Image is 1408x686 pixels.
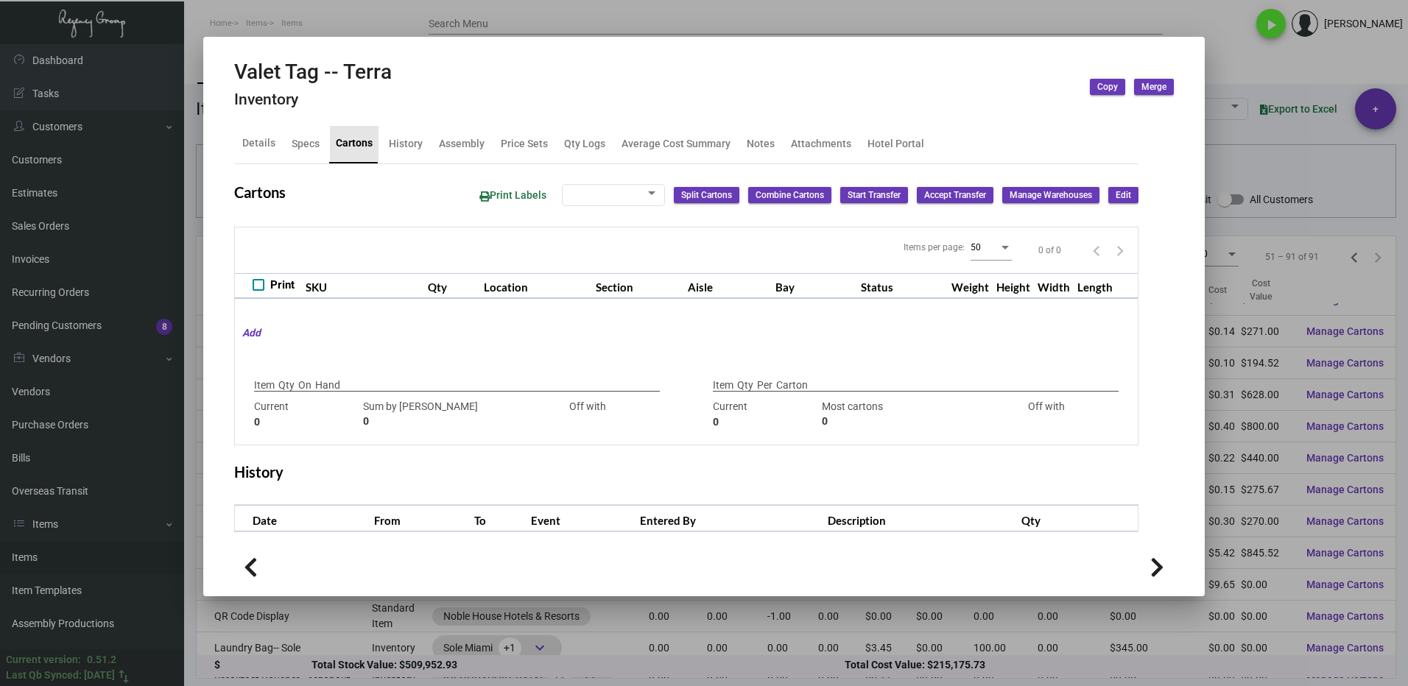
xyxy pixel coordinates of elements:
h2: Valet Tag -- Terra [234,60,392,85]
div: Specs [292,135,320,151]
p: On [298,378,311,393]
th: From [370,506,471,531]
div: Last Qb Synced: [DATE] [6,668,115,683]
p: Item [254,378,275,393]
div: Cartons [336,135,373,151]
th: Section [592,273,684,299]
th: Event [527,506,636,531]
div: Assembly [439,135,485,151]
p: Hand [315,378,340,393]
span: Start Transfer [848,189,901,202]
span: 50 [971,242,981,252]
button: Split Cartons [674,187,739,203]
p: Per [757,378,772,393]
button: Print Labels [468,182,558,209]
p: Item [713,378,733,393]
th: Description [824,506,1018,531]
div: Average Cost Summary [622,135,731,151]
th: Height [993,273,1034,299]
div: Items per page: [904,241,965,254]
span: Merge [1141,81,1166,93]
span: Combine Cartons [756,189,824,202]
div: Current [713,399,814,430]
span: Print Labels [479,189,546,201]
th: Date [235,506,370,531]
th: To [471,506,527,531]
span: Manage Warehouses [1010,189,1092,202]
button: Start Transfer [840,187,908,203]
button: Edit [1108,187,1138,203]
th: Status [857,273,948,299]
mat-hint: Add [235,325,261,341]
span: Edit [1116,189,1131,202]
div: Details [242,135,275,151]
button: Merge [1134,79,1174,95]
th: Location [480,273,592,299]
span: Print [270,276,295,294]
div: Most cartons [822,399,988,430]
th: SKU [302,273,424,299]
div: Current [254,399,356,430]
th: Bay [772,273,857,299]
h2: Cartons [234,183,286,201]
div: Price Sets [501,135,548,151]
h4: Inventory [234,91,392,109]
div: Hotel Portal [867,135,924,151]
button: Previous page [1085,238,1108,262]
p: Carton [776,378,808,393]
p: Qty [278,378,295,393]
div: History [389,135,423,151]
div: Attachments [791,135,851,151]
div: Notes [747,135,775,151]
th: Width [1034,273,1074,299]
th: Qty [1018,506,1138,531]
th: Qty [424,273,480,299]
span: Accept Transfer [924,189,986,202]
th: Entered By [636,506,824,531]
div: Off with [996,399,1097,430]
mat-select: Items per page: [971,241,1012,253]
div: 0.51.2 [87,652,116,668]
div: Sum by [PERSON_NAME] [363,399,529,430]
div: Current version: [6,652,81,668]
p: Qty [737,378,753,393]
button: Next page [1108,238,1132,262]
div: Off with [537,399,638,430]
th: Length [1074,273,1116,299]
button: Copy [1090,79,1125,95]
button: Accept Transfer [917,187,993,203]
button: Combine Cartons [748,187,831,203]
div: 0 of 0 [1038,244,1061,257]
h2: History [234,463,284,481]
div: Qty Logs [564,135,605,151]
th: Aisle [684,273,772,299]
span: Copy [1097,81,1118,93]
span: Split Cartons [681,189,732,202]
th: Weight [948,273,993,299]
button: Manage Warehouses [1002,187,1099,203]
